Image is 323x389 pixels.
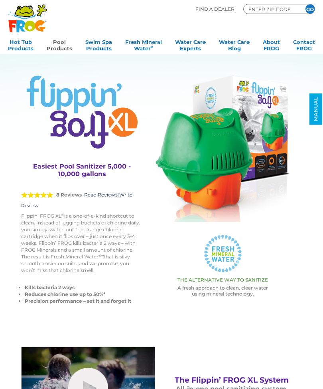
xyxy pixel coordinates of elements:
strong: 8 Reviews [56,192,82,198]
a: Water CareBlog [219,36,250,52]
input: Zip Code Form [248,6,295,13]
span: The Flippin’ FROG XL System [175,375,289,385]
div: | [21,181,143,212]
input: GO [305,4,315,14]
sup: ®∞ [98,253,104,258]
a: Swim SpaProducts [85,36,112,52]
img: Product Logo [26,75,138,149]
a: Read Reviews [84,192,118,198]
a: AboutFROG [263,36,280,52]
sup: ® [61,212,64,217]
a: MANUAL [309,93,322,125]
a: PoolProducts [47,36,72,52]
li: Reduces chlorine use up to 50%* [25,291,143,298]
p: Flippin’ FROG XL is a one-of-a-kind shortcut to clean. Instead of lugging buckets of chlorine dai... [21,212,143,274]
p: Find A Dealer [195,4,234,14]
a: Hot TubProducts [8,36,33,52]
li: Precision performance – set it and forget it [25,298,143,304]
li: Kills bacteria 2 ways [25,284,143,291]
h3: Easiest Pool Sanitizer 5,000 - 10,000 gallons [31,163,133,178]
p: A fresh approach to clean, clear water using mineral technology. [156,285,290,297]
span: 5 [21,192,53,198]
a: Fresh MineralWater∞ [125,36,162,52]
h3: THE ALTERNATIVE WAY TO SANITIZE [156,277,290,283]
a: Water CareExperts [175,36,206,52]
sup: ∞ [151,45,154,49]
a: ContactFROG [293,36,315,52]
